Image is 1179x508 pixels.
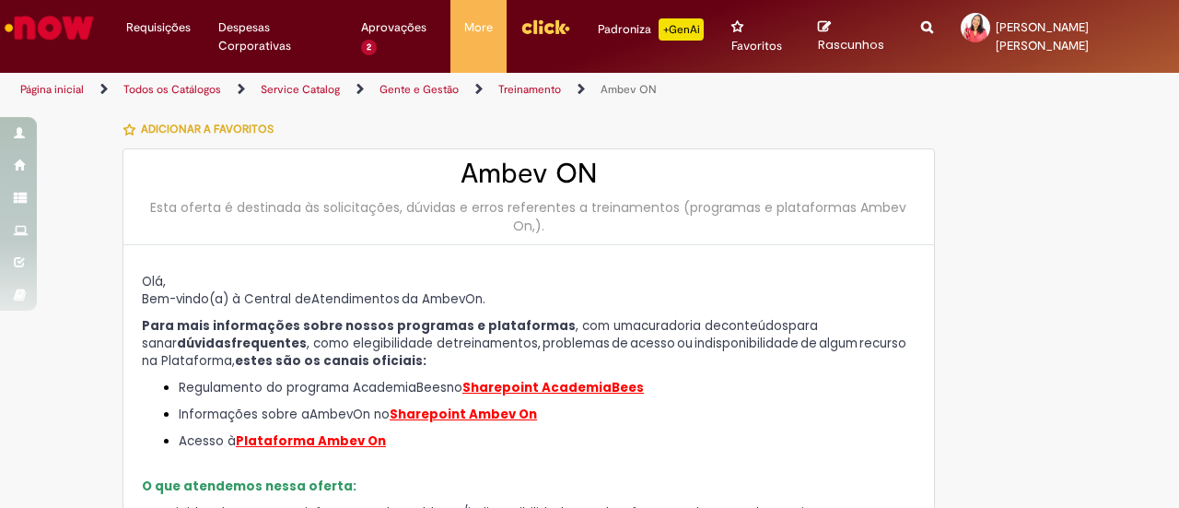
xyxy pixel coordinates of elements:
[179,379,416,396] span: Regulamento do programa Academia
[142,317,641,335] span: , com uma
[142,317,822,352] span: para sanar
[818,19,893,53] a: Rascunhos
[459,335,538,353] span: reinamentos
[641,317,721,335] span: curadoria de
[453,335,459,353] span: t
[307,335,453,352] span: , como elegibilidade de
[311,290,320,308] span: A
[179,406,309,423] span: Informações sobre a
[416,379,447,397] span: Bees
[462,379,612,396] span: Sharepoint Academia
[465,290,483,309] span: On
[2,9,97,46] img: ServiceNow
[123,110,284,148] button: Adicionar a Favoritos
[818,36,884,53] span: Rascunhos
[379,82,459,97] a: Gente e Gestão
[361,18,426,37] span: Aprovações
[361,40,377,55] span: 2
[236,432,386,450] a: Plataforma Ambev On
[520,13,570,41] img: click_logo_yellow_360x200.png
[20,82,84,97] a: Página inicial
[731,37,782,55] span: Favoritos
[447,379,462,396] span: no
[142,478,356,495] span: O que atendemos nessa oferta:
[464,18,493,37] span: More
[142,317,576,335] strong: Para mais informações sobre nossos programas e plataformas
[126,18,191,37] span: Requisições
[218,18,333,55] span: Despesas Corporativas
[598,18,704,41] div: Padroniza
[141,122,274,136] span: Adicionar a Favoritos
[601,82,657,97] a: Ambev ON
[14,73,772,107] ul: Trilhas de página
[251,352,426,370] span: tes são os canais oficiais:
[231,335,307,352] span: frequentes
[142,290,311,308] span: Bem-vindo(a) à Central de
[353,406,537,424] span: On no
[177,335,231,352] strong: dúvidas
[142,159,916,189] h2: Ambev ON
[309,406,353,423] span: Ambev
[123,82,221,97] a: Todos os Catálogos
[142,198,916,235] div: Esta oferta é destinada às solicitações, dúvidas e erros referentes a treinamentos (programas e p...
[612,379,644,396] span: Bees
[390,406,537,423] a: Sharepoint Ambev On
[142,335,910,370] span: , problemas de acesso ou indisponibilidade de algum recurso na Plataforma,
[996,19,1089,53] span: [PERSON_NAME] [PERSON_NAME]
[261,82,340,97] a: Service Catalog
[462,379,644,396] a: Sharepoint AcademiaBees
[320,290,465,308] span: tendimentos da Ambev
[235,352,426,370] strong: es
[483,290,485,308] span: .
[721,317,788,336] span: conteúdos
[179,432,386,451] span: Acesso à
[142,273,166,290] span: Olá,
[659,18,704,41] p: +GenAi
[498,82,561,97] a: Treinamento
